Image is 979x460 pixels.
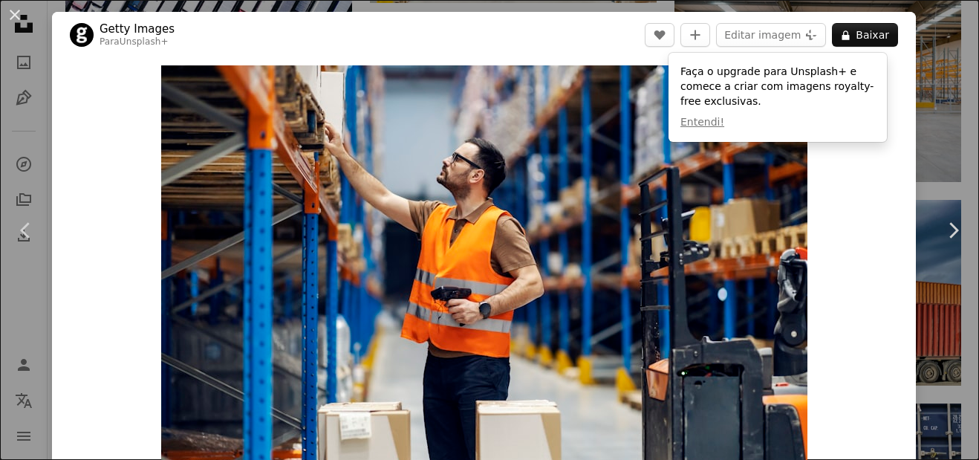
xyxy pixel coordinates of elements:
[100,22,175,36] a: Getty Images
[669,53,887,142] div: Faça o upgrade para Unsplash+ e comece a criar com imagens royalty-free exclusivas.
[832,23,898,47] button: Baixar
[716,23,826,47] button: Editar imagem
[927,159,979,302] a: Próximo
[680,23,710,47] button: Adicionar à coleção
[120,36,169,47] a: Unsplash+
[70,23,94,47] img: Ir para o perfil de Getty Images
[680,115,724,130] button: Entendi!
[645,23,674,47] button: Curtir
[100,36,175,48] div: Para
